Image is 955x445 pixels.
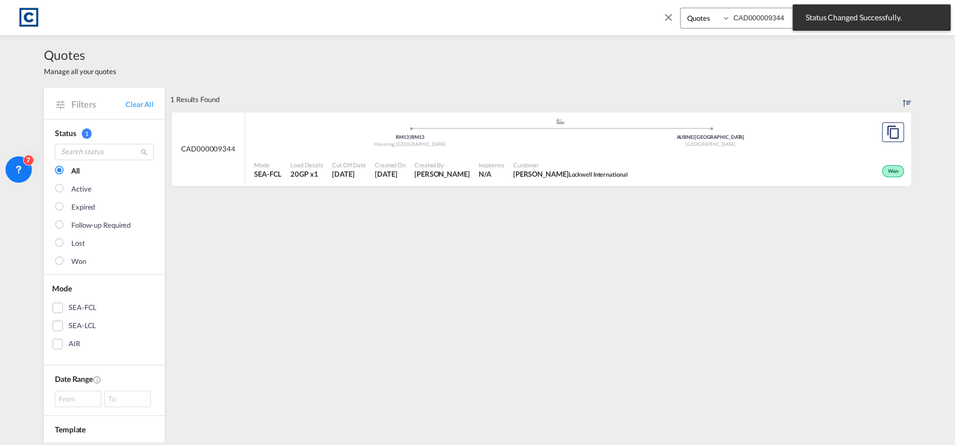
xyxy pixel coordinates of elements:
[513,169,628,179] span: Sam Mehdi Lockwell International
[55,425,86,434] span: Template
[140,148,148,156] md-icon: icon-magnify
[676,134,744,140] span: AUBNE [GEOGRAPHIC_DATA]
[882,165,904,177] div: Won
[55,144,154,160] input: Search status
[479,169,491,179] div: N/A
[71,202,95,213] div: Expired
[71,98,126,110] span: Filters
[69,320,96,331] div: SEA-LCL
[396,141,445,147] span: [GEOGRAPHIC_DATA]
[16,5,41,30] img: 1fdb9190129311efbfaf67cbb4249bed.jpeg
[52,302,156,313] md-checkbox: SEA-FCL
[170,87,220,111] div: 1 Results Found
[126,99,154,109] a: Clear All
[69,302,97,313] div: SEA-FCL
[375,169,406,179] span: 14 Aug 2025
[374,141,396,147] span: Havering
[172,112,911,187] div: CAD000009344 assets/icons/custom/ship-fill.svgassets/icons/custom/roll-o-plane.svgOrigin United K...
[290,161,323,169] span: Load Details
[395,141,396,147] span: ,
[82,128,92,139] span: 1
[55,391,154,407] span: From To
[55,374,93,384] span: Date Range
[409,134,411,140] span: |
[888,168,901,176] span: Won
[44,66,116,76] span: Manage all your quotes
[181,144,235,154] span: CAD000009344
[375,161,406,169] span: Created On
[104,391,151,407] div: To
[513,161,628,169] span: Customer
[414,161,470,169] span: Created By
[55,128,154,139] div: Status 1
[52,339,156,350] md-checkbox: AIR
[332,161,366,169] span: Cut Off Date
[52,284,72,293] span: Mode
[52,320,156,331] md-checkbox: SEA-LCL
[71,256,86,267] div: Won
[903,87,911,111] div: Sort by: Created On
[71,238,85,249] div: Lost
[290,169,323,179] span: 20GP x 1
[554,119,567,124] md-icon: assets/icons/custom/ship-fill.svg
[69,339,80,350] div: AIR
[55,391,102,407] div: From
[93,375,102,384] md-icon: Created On
[479,161,504,169] span: Incoterms
[662,11,675,23] md-icon: icon-close
[44,46,116,64] span: Quotes
[662,8,680,34] span: icon-close
[71,166,80,177] div: All
[693,134,695,140] span: |
[414,169,470,179] span: Lynsey Heaton
[568,171,627,178] span: Lockwell International
[882,122,904,142] button: Copy Quote
[71,220,131,231] div: Follow-up Required
[55,128,76,138] span: Status
[886,126,900,139] md-icon: assets/icons/custom/copyQuote.svg
[396,134,411,140] span: RM13
[332,169,366,179] span: 14 Aug 2025
[686,141,735,147] span: [GEOGRAPHIC_DATA]
[254,161,282,169] span: Mode
[71,184,91,195] div: Active
[254,169,282,179] span: SEA-FCL
[411,134,424,140] span: RM13
[802,12,941,23] span: Status Changed Successfully.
